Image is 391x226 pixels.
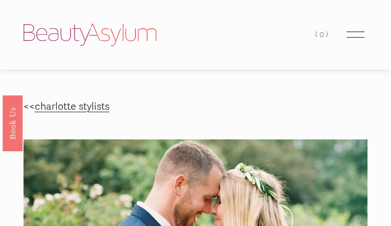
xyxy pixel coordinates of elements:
[35,100,109,113] a: charlotte stylists
[315,30,319,39] span: (
[315,28,330,42] a: 0 items in cart
[3,95,22,151] a: Book Us
[24,24,156,46] img: Beauty Asylum | Bridal Hair &amp; Makeup Charlotte &amp; Atlanta
[24,98,367,116] p: <<
[319,30,326,39] span: 0
[326,30,330,39] span: )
